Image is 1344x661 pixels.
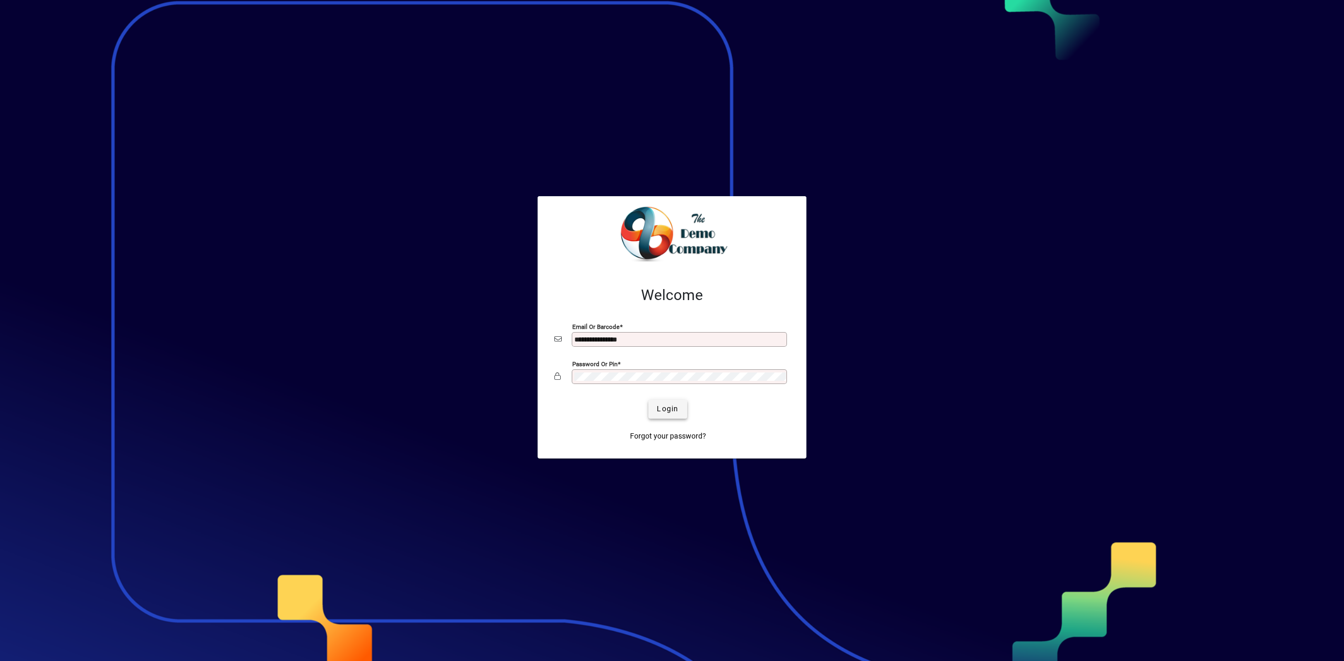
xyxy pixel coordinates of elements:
button: Login [648,400,687,419]
span: Login [657,403,678,414]
mat-label: Email or Barcode [572,323,619,330]
span: Forgot your password? [630,431,706,442]
h2: Welcome [554,286,790,304]
a: Forgot your password? [626,427,710,446]
mat-label: Password or Pin [572,360,617,367]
